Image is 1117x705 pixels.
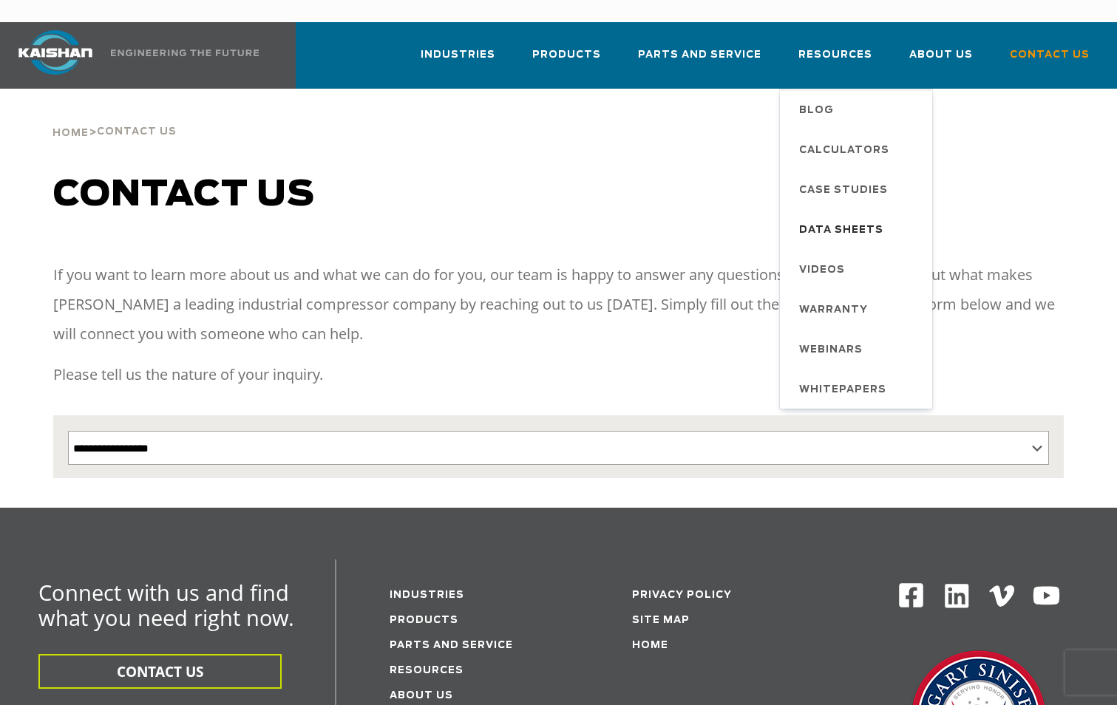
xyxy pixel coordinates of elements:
[390,666,464,675] a: Resources
[38,654,282,689] button: CONTACT US
[799,258,845,283] span: Videos
[799,378,886,403] span: Whitepapers
[1032,582,1061,610] img: Youtube
[799,298,868,323] span: Warranty
[798,47,872,64] span: Resources
[798,35,872,86] a: Resources
[638,47,761,64] span: Parts and Service
[784,89,932,129] a: Blog
[909,47,973,64] span: About Us
[532,35,601,86] a: Products
[390,691,453,701] a: About Us
[421,47,495,64] span: Industries
[53,177,315,213] span: Contact us
[989,585,1014,607] img: Vimeo
[632,590,732,600] a: Privacy Policy
[632,616,690,625] a: Site Map
[638,35,761,86] a: Parts and Service
[532,47,601,64] span: Products
[52,89,177,145] div: >
[421,35,495,86] a: Industries
[390,590,464,600] a: Industries
[53,260,1063,349] p: If you want to learn more about us and what we can do for you, our team is happy to answer any qu...
[784,369,932,409] a: Whitepapers
[52,129,89,138] span: Home
[1010,47,1090,64] span: Contact Us
[799,138,889,163] span: Calculators
[97,127,177,137] span: Contact Us
[52,126,89,139] a: Home
[909,35,973,86] a: About Us
[1010,35,1090,86] a: Contact Us
[784,129,932,169] a: Calculators
[53,360,1063,389] p: Please tell us the nature of your inquiry.
[943,582,971,610] img: Linkedin
[632,641,668,650] a: Home
[390,616,458,625] a: Products
[784,289,932,329] a: Warranty
[784,209,932,249] a: Data Sheets
[390,641,513,650] a: Parts and service
[784,169,932,209] a: Case Studies
[111,50,259,56] img: Engineering the future
[799,178,888,203] span: Case Studies
[784,249,932,289] a: Videos
[799,98,834,123] span: Blog
[784,329,932,369] a: Webinars
[38,578,294,632] span: Connect with us and find what you need right now.
[897,582,925,609] img: Facebook
[799,338,863,363] span: Webinars
[799,218,883,243] span: Data Sheets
